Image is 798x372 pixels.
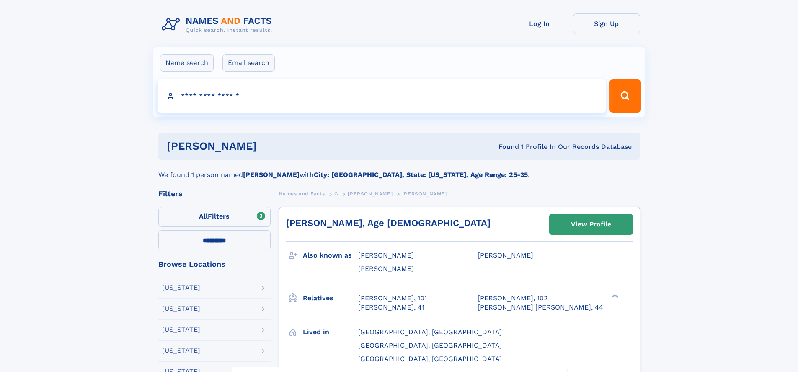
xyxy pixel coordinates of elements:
[358,294,427,303] a: [PERSON_NAME], 101
[167,141,378,151] h1: [PERSON_NAME]
[478,251,533,259] span: [PERSON_NAME]
[402,191,447,197] span: [PERSON_NAME]
[348,188,393,199] a: [PERSON_NAME]
[279,188,325,199] a: Names and Facts
[314,171,528,179] b: City: [GEOGRAPHIC_DATA], State: [US_STATE], Age Range: 25-35
[573,13,640,34] a: Sign Up
[158,260,271,268] div: Browse Locations
[358,265,414,273] span: [PERSON_NAME]
[199,212,208,220] span: All
[303,291,358,305] h3: Relatives
[334,188,338,199] a: G
[550,214,633,234] a: View Profile
[162,326,200,333] div: [US_STATE]
[358,355,502,363] span: [GEOGRAPHIC_DATA], [GEOGRAPHIC_DATA]
[358,251,414,259] span: [PERSON_NAME]
[162,284,200,291] div: [US_STATE]
[478,303,603,312] a: [PERSON_NAME] [PERSON_NAME], 44
[377,142,632,151] div: Found 1 Profile In Our Records Database
[358,328,502,336] span: [GEOGRAPHIC_DATA], [GEOGRAPHIC_DATA]
[160,54,214,72] label: Name search
[158,13,279,36] img: Logo Names and Facts
[609,79,640,113] button: Search Button
[162,305,200,312] div: [US_STATE]
[506,13,573,34] a: Log In
[609,293,619,299] div: ❯
[158,160,640,180] div: We found 1 person named with .
[303,248,358,263] h3: Also known as
[348,191,393,197] span: [PERSON_NAME]
[358,341,502,349] span: [GEOGRAPHIC_DATA], [GEOGRAPHIC_DATA]
[158,79,606,113] input: search input
[286,218,491,228] a: [PERSON_NAME], Age [DEMOGRAPHIC_DATA]
[303,325,358,339] h3: Lived in
[571,215,611,234] div: View Profile
[162,347,200,354] div: [US_STATE]
[158,207,271,227] label: Filters
[222,54,275,72] label: Email search
[334,191,338,197] span: G
[358,303,424,312] a: [PERSON_NAME], 41
[243,171,300,179] b: [PERSON_NAME]
[158,190,271,198] div: Filters
[478,294,547,303] a: [PERSON_NAME], 102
